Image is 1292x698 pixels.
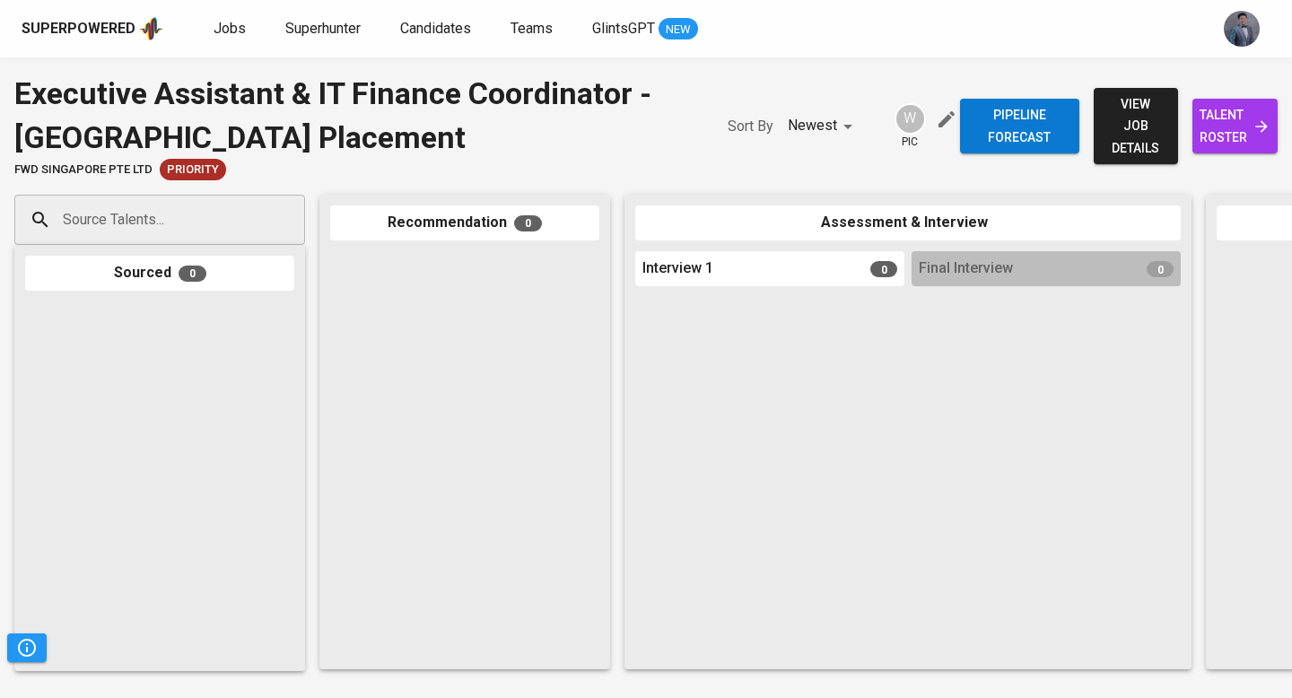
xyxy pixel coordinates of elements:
[160,161,226,179] span: Priority
[788,115,837,136] p: Newest
[285,18,364,40] a: Superhunter
[160,159,226,180] div: New Job received from Demand Team
[974,104,1065,148] span: Pipeline forecast
[895,103,926,150] div: pic
[592,18,698,40] a: GlintsGPT NEW
[14,72,692,159] div: Executive Assistant & IT Finance Coordinator - [GEOGRAPHIC_DATA] Placement
[139,15,163,42] img: app logo
[1224,11,1260,47] img: jhon@glints.com
[1094,88,1179,165] button: view job details
[635,205,1181,240] div: Assessment & Interview
[7,633,47,662] button: Pipeline Triggers
[285,20,361,37] span: Superhunter
[400,18,475,40] a: Candidates
[1147,261,1174,277] span: 0
[25,256,294,291] div: Sourced
[895,103,926,135] div: W
[22,19,135,39] div: Superpowered
[642,258,713,279] span: Interview 1
[960,99,1079,153] button: Pipeline forecast
[214,18,249,40] a: Jobs
[179,266,206,282] span: 0
[659,21,698,39] span: NEW
[14,161,153,179] span: FWD Singapore Pte Ltd
[592,20,655,37] span: GlintsGPT
[1192,99,1278,153] a: talent roster
[514,215,542,231] span: 0
[1207,104,1263,148] span: talent roster
[295,218,299,222] button: Open
[400,20,471,37] span: Candidates
[22,15,163,42] a: Superpoweredapp logo
[728,116,773,137] p: Sort By
[1108,93,1165,160] span: view job details
[788,109,859,143] div: Newest
[511,18,556,40] a: Teams
[870,261,897,277] span: 0
[511,20,553,37] span: Teams
[330,205,599,240] div: Recommendation
[919,258,1013,279] span: Final Interview
[214,20,246,37] span: Jobs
